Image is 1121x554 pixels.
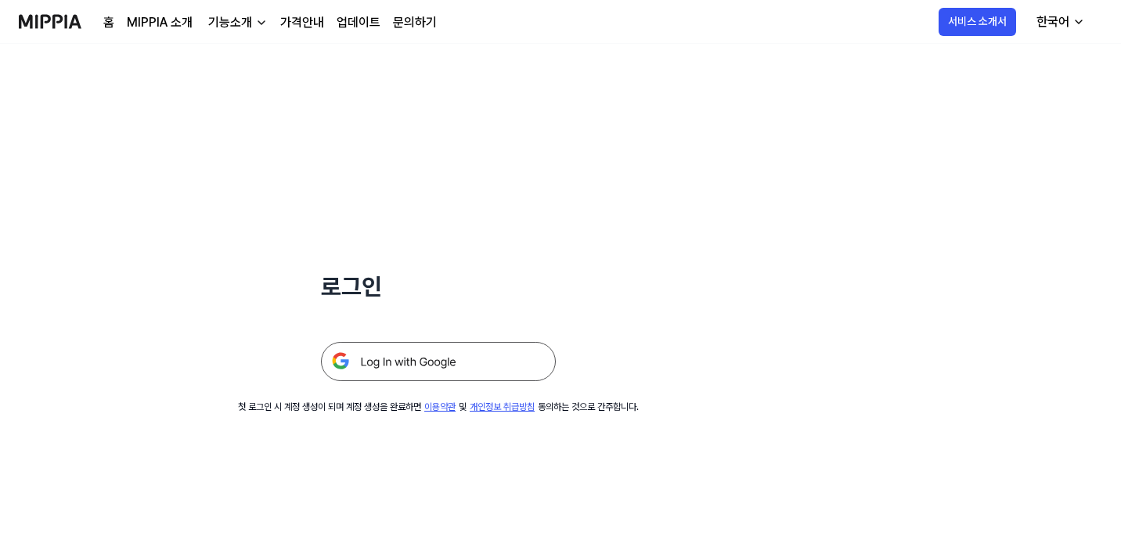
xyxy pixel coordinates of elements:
img: down [255,16,268,29]
div: 한국어 [1033,13,1072,31]
h1: 로그인 [321,269,556,304]
a: 업데이트 [337,13,380,32]
a: 개인정보 취급방침 [470,401,535,412]
a: MIPPIA 소개 [127,13,193,32]
img: 구글 로그인 버튼 [321,342,556,381]
button: 한국어 [1024,6,1094,38]
a: 가격안내 [280,13,324,32]
a: 이용약관 [424,401,456,412]
div: 첫 로그인 시 계정 생성이 되며 계정 생성을 완료하면 및 동의하는 것으로 간주합니다. [238,400,639,414]
a: 문의하기 [393,13,437,32]
button: 기능소개 [205,13,268,32]
a: 홈 [103,13,114,32]
button: 서비스 소개서 [939,8,1016,36]
div: 기능소개 [205,13,255,32]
